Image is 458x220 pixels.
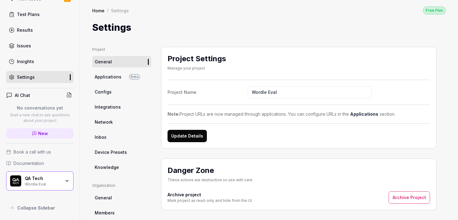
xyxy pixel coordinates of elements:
div: Manage your project [168,66,226,71]
p: No conversations yet [6,105,73,111]
div: Settings [17,74,35,80]
span: Beta [129,74,140,79]
span: Applications [95,74,121,80]
span: Inbox [95,134,106,140]
span: Members [95,210,115,216]
div: QA Tech [25,176,61,181]
a: Documentation [6,160,73,166]
a: Test Plans [6,8,73,20]
a: General [92,56,151,67]
a: ApplicationsBeta [92,71,151,82]
a: Device Presets [92,146,151,158]
a: Inbox [92,131,151,143]
span: General [95,194,112,201]
div: Project URLs are now managed through applications. You can configure URLs in the section. [168,111,430,117]
a: Network [92,116,151,128]
div: Wordle Eval [25,181,61,186]
div: Organization [92,183,151,188]
span: Knowledge [95,164,119,170]
div: Mark project as read-only and hide from the UI. [168,198,253,203]
h2: Danger Zone [168,165,253,176]
span: General [95,58,112,65]
a: New [6,128,73,138]
a: Book a call with us [6,149,73,155]
div: Insights [17,58,34,65]
span: Network [95,119,113,125]
button: Update Details [168,130,207,142]
h2: Project Settings [168,53,226,64]
h1: Settings [92,21,131,34]
h4: AI Chat [15,92,30,98]
span: Configs [95,89,112,95]
div: Project [92,47,151,52]
span: Book a call with us [14,149,51,155]
div: Project Name [168,89,248,95]
div: Issues [17,42,31,49]
div: / [107,7,109,14]
a: Home [92,7,105,14]
img: QA Tech Logo [10,175,21,186]
button: Free Plan [423,6,446,14]
div: Test Plans [17,11,40,18]
a: Insights [6,55,73,67]
p: Start a new chat to ask questions about your project [6,112,73,123]
a: Integrations [92,101,151,113]
span: Integrations [95,104,121,110]
a: General [92,192,151,203]
h4: Archive project [168,191,253,198]
div: Settings [111,7,129,14]
a: Members [92,207,151,218]
a: Settings [6,71,73,83]
button: Archive Project [389,191,430,204]
div: Results [17,27,33,33]
a: Knowledge [92,162,151,173]
span: New [38,130,48,137]
span: Collapse Sidebar [17,205,55,211]
a: Applications [350,111,378,117]
a: Results [6,24,73,36]
a: Configs [92,86,151,98]
button: Collapse Sidebar [6,202,73,214]
span: Documentation [14,160,44,166]
a: Issues [6,40,73,52]
span: Device Presets [95,149,127,155]
input: Project Name [248,86,372,98]
button: QA Tech LogoQA TechWordle Eval [6,171,73,190]
strong: Note: [168,111,180,117]
div: These actions are destructive so use with care. [168,177,253,183]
